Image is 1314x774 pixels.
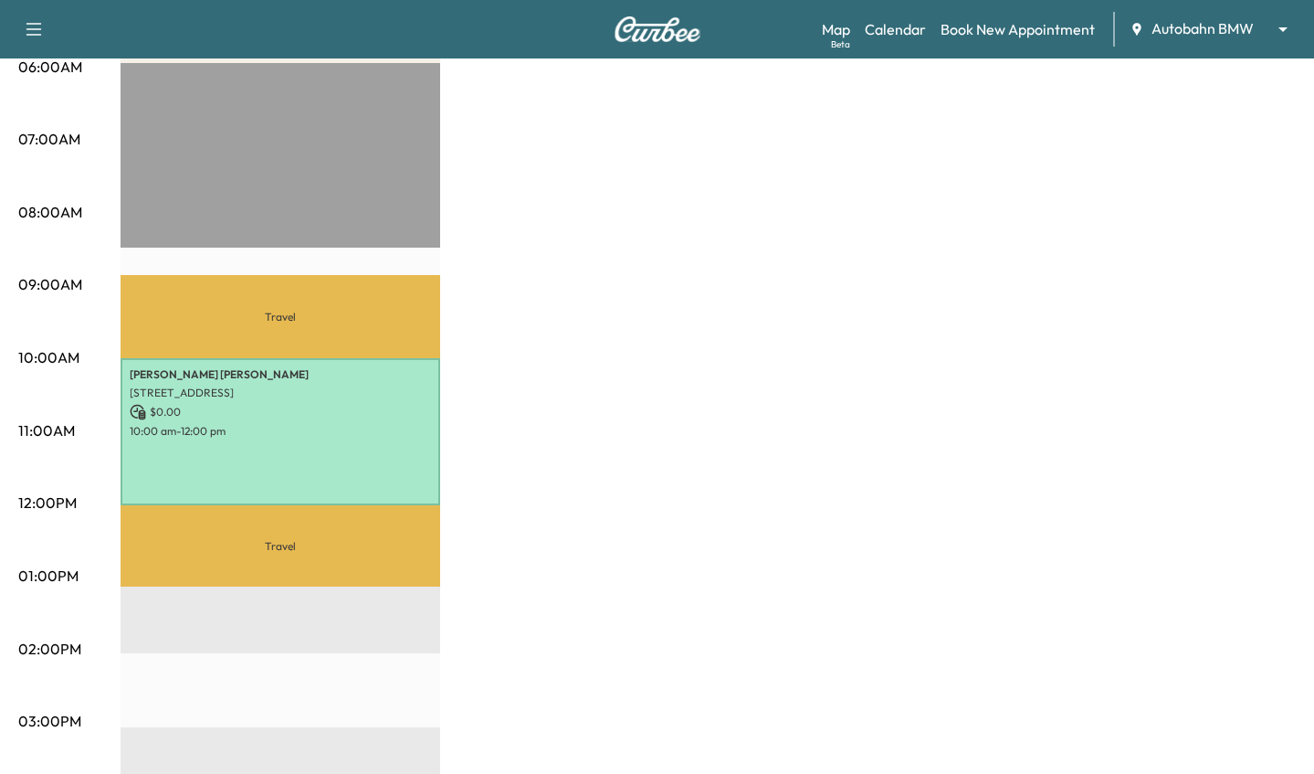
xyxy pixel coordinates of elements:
p: 11:00AM [18,419,75,441]
p: [PERSON_NAME] [PERSON_NAME] [130,367,431,382]
p: 01:00PM [18,565,79,587]
div: Beta [831,37,850,51]
img: Curbee Logo [614,16,701,42]
span: Autobahn BMW [1151,18,1254,39]
p: Travel [121,275,440,357]
p: 03:00PM [18,710,81,732]
a: MapBeta [822,18,850,40]
p: 02:00PM [18,638,81,660]
a: Book New Appointment [941,18,1095,40]
p: Travel [121,505,440,587]
a: Calendar [865,18,926,40]
p: 06:00AM [18,56,82,78]
p: 08:00AM [18,201,82,223]
p: 10:00AM [18,346,79,368]
p: 09:00AM [18,273,82,295]
p: 07:00AM [18,128,80,150]
p: 12:00PM [18,492,77,514]
p: $ 0.00 [130,404,431,420]
p: [STREET_ADDRESS] [130,386,431,400]
p: 10:00 am - 12:00 pm [130,424,431,439]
